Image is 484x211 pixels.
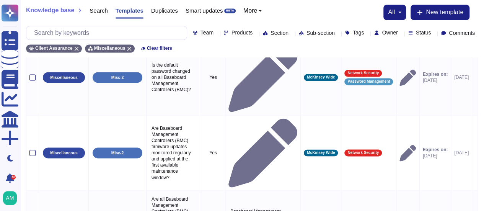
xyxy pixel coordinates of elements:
span: McKinsey Wide [307,75,335,79]
span: Password Management [347,80,390,83]
input: Search by keywords [30,26,187,39]
div: 9+ [11,175,16,180]
p: Misc-2 [111,151,124,155]
span: Duplicates [151,8,178,13]
button: all [388,9,401,15]
span: Sub-section [306,30,335,36]
span: Expires on: [423,147,448,153]
span: Tags [353,30,364,35]
span: Network Security [347,151,379,155]
span: Templates [116,8,143,13]
span: Owner [382,30,398,35]
p: Yes [204,74,222,80]
span: [DATE] [423,77,448,83]
span: Team [200,30,213,35]
span: New template [426,9,463,15]
span: Products [231,30,253,35]
p: Are Baseboard Management Controllers (BMC) firmware updates monitored regularly and applied at th... [150,123,198,182]
div: BETA [224,8,235,13]
span: Client Assurance [35,46,73,51]
span: [DATE] [423,153,448,159]
button: user [2,190,22,206]
span: McKinsey Wide [307,151,335,155]
span: Section [271,30,288,36]
span: Smart updates [186,8,223,13]
span: Miscellaneous [94,46,125,51]
p: Miscellaneous [50,75,78,80]
p: Miscellaneous [50,151,78,155]
div: [DATE] [454,74,469,80]
span: Expires on: [423,71,448,77]
button: New template [411,5,469,20]
span: Search [90,8,108,13]
span: Clear filters [147,46,172,51]
div: [DATE] [454,150,469,156]
span: all [388,9,395,15]
button: More [243,8,262,14]
span: Network Security [347,71,379,75]
img: user [3,191,17,205]
p: Yes [204,150,222,156]
p: Is the default password changed on all Baseboard Management Controllers (BMC)? [150,60,198,95]
span: More [243,8,257,14]
span: Knowledge base [26,7,74,13]
p: Misc-2 [111,75,124,80]
span: Status [416,30,431,35]
span: Comments [449,30,475,36]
